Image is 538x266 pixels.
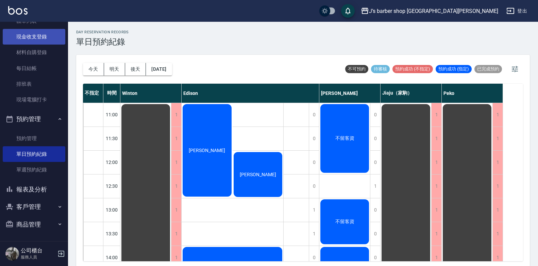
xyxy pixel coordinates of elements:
[334,135,356,142] span: 不留客資
[103,222,120,246] div: 13:30
[3,45,65,60] a: 材料自購登錄
[76,37,129,47] h3: 單日預約紀錄
[431,198,441,222] div: 1
[171,103,181,127] div: 1
[436,66,472,72] span: 預約成功 (指定)
[309,198,319,222] div: 1
[103,103,120,127] div: 11:00
[171,198,181,222] div: 1
[309,174,319,198] div: 0
[146,63,172,76] button: [DATE]
[103,150,120,174] div: 12:00
[5,247,19,261] img: Person
[504,5,530,17] button: 登出
[238,172,278,177] span: [PERSON_NAME]
[182,84,319,103] div: Edison
[3,146,65,162] a: 單日預約紀錄
[431,222,441,246] div: 1
[3,181,65,198] button: 報表及分析
[442,84,503,103] div: Peko
[3,29,65,45] a: 現金收支登錄
[309,222,319,246] div: 1
[370,103,380,127] div: 0
[492,174,503,198] div: 1
[171,127,181,150] div: 1
[319,84,381,103] div: [PERSON_NAME]
[83,63,104,76] button: 今天
[369,7,498,15] div: J’s barber shop [GEOGRAPHIC_DATA][PERSON_NAME]
[334,219,356,225] span: 不留客資
[103,84,120,103] div: 時間
[309,103,319,127] div: 0
[431,127,441,150] div: 1
[371,66,390,72] span: 待審核
[103,198,120,222] div: 13:00
[492,222,503,246] div: 1
[474,66,502,72] span: 已完成預約
[431,151,441,174] div: 1
[3,216,65,233] button: 商品管理
[3,162,65,178] a: 單週預約紀錄
[492,127,503,150] div: 1
[21,247,55,254] h5: 公司櫃台
[171,174,181,198] div: 1
[370,174,380,198] div: 1
[492,151,503,174] div: 1
[3,110,65,128] button: 預約管理
[103,174,120,198] div: 12:30
[370,198,380,222] div: 0
[431,174,441,198] div: 1
[492,198,503,222] div: 1
[309,151,319,174] div: 0
[3,198,65,216] button: 客戶管理
[392,66,433,72] span: 預約成功 (不指定)
[83,84,103,103] div: 不指定
[309,127,319,150] div: 0
[370,151,380,174] div: 0
[187,148,226,153] span: [PERSON_NAME]
[345,66,368,72] span: 不可預約
[125,63,146,76] button: 後天
[171,222,181,246] div: 1
[370,127,380,150] div: 0
[370,222,380,246] div: 0
[492,103,503,127] div: 1
[76,30,129,34] h2: day Reservation records
[3,76,65,92] a: 排班表
[171,151,181,174] div: 1
[3,131,65,146] a: 預約管理
[120,84,182,103] div: Winton
[3,92,65,107] a: 現場電腦打卡
[431,103,441,127] div: 1
[8,6,28,15] img: Logo
[104,63,125,76] button: 明天
[103,127,120,150] div: 11:30
[381,84,442,103] div: Jiaju（家駒）
[3,61,65,76] a: 每日結帳
[21,254,55,260] p: 服務人員
[358,4,501,18] button: J’s barber shop [GEOGRAPHIC_DATA][PERSON_NAME]
[341,4,355,18] button: save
